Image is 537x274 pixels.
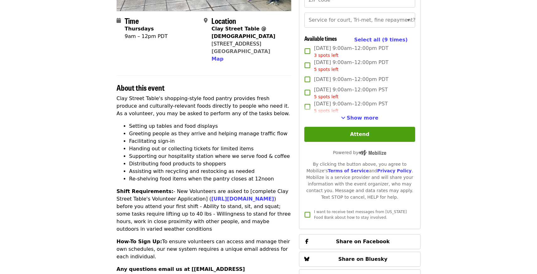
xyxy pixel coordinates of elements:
span: Select all (9 times) [354,37,408,43]
span: Available times [304,34,337,42]
span: [DATE] 9:00am–12:00pm PST [314,86,388,100]
li: Facilitating sign-in [129,137,291,145]
li: Distributing food products to shoppers [129,160,291,168]
span: Powered by [333,150,386,155]
li: Setting up tables and food displays [129,122,291,130]
span: Share on Facebook [336,239,390,244]
li: Supporting our hospitality station where we serve food & coffee [129,153,291,160]
button: Share on Bluesky [299,252,420,267]
span: Map [211,56,223,62]
li: Greeting people as they arrive and helping manage traffic flow [129,130,291,137]
a: Terms of Service [328,168,369,173]
a: [URL][DOMAIN_NAME] [211,196,274,202]
span: 5 spots left [314,94,339,99]
button: Attend [304,127,415,142]
button: See more timeslots [341,114,378,122]
button: Share on Facebook [299,234,420,249]
span: I want to receive text messages from [US_STATE] Food Bank about how to stay involved. [314,210,407,220]
i: map-marker-alt icon [204,18,208,24]
p: - New Volunteers are asked to [complete Clay Street Table's Volunteer Application] ( ) before you... [117,188,291,233]
span: Location [211,15,236,26]
strong: Clay Street Table @ [DEMOGRAPHIC_DATA] [211,26,275,39]
strong: How-To Sign Up: [117,239,162,244]
span: About this event [117,82,165,93]
button: Map [211,55,223,63]
div: By clicking the button above, you agree to Mobilize's and . Mobilize is a service provider and wi... [304,161,415,201]
div: [STREET_ADDRESS] [211,40,286,48]
span: 5 spots left [314,67,339,72]
span: [DATE] 9:00am–12:00pm PDT [314,45,388,59]
p: Clay Street Table's shopping-style food pantry provides fresh produce and culturally-relevant foo... [117,95,291,117]
i: calendar icon [117,18,121,24]
span: Show more [347,115,378,121]
li: Re-shelving food items when the pantry closes at 12noon [129,175,291,183]
a: Privacy Policy [377,168,412,173]
li: Handing out or collecting tickets for limited items [129,145,291,153]
span: [DATE] 9:00am–12:00pm PDT [314,59,388,73]
span: Share on Bluesky [338,256,388,262]
button: Select all (9 times) [354,35,408,45]
strong: Thursdays [125,26,154,32]
span: 5 spots left [314,108,339,113]
a: [GEOGRAPHIC_DATA] [211,48,270,54]
div: 9am – 12pm PDT [125,33,168,40]
li: Assisting with recycling and restocking as needed [129,168,291,175]
span: 3 spots left [314,53,339,58]
span: [DATE] 9:00am–12:00pm PST [314,100,388,114]
strong: Shift Requirements: [117,188,173,194]
span: Time [125,15,139,26]
span: [DATE] 9:00am–12:00pm PDT [314,76,388,83]
img: Powered by Mobilize [358,150,386,156]
p: To ensure volunteers can access and manage their own schedules, our new system requires a unique ... [117,238,291,261]
button: Open [404,16,413,24]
